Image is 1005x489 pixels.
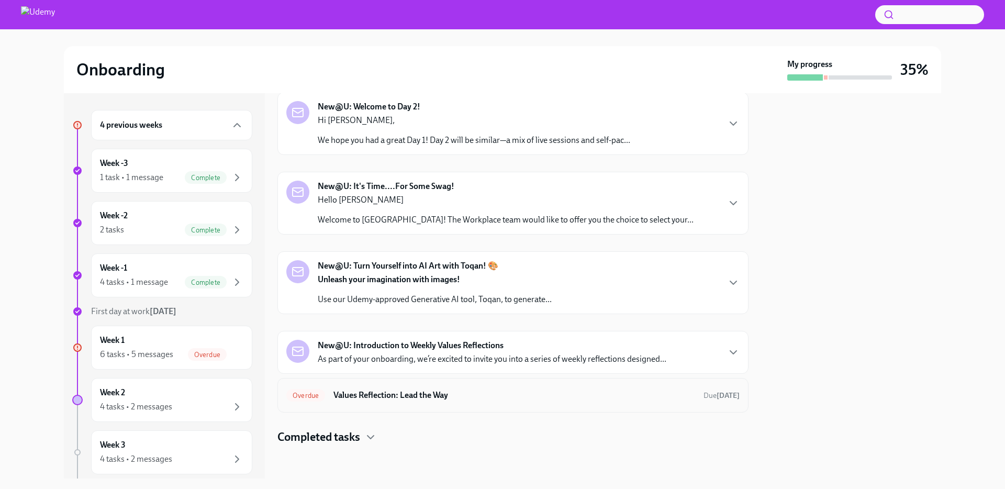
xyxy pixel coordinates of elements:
a: Week -14 tasks • 1 messageComplete [72,253,252,297]
h6: Week -3 [100,158,128,169]
div: 1 task • 1 message [100,172,163,183]
a: Week -31 task • 1 messageComplete [72,149,252,193]
div: 4 previous weeks [91,110,252,140]
a: Week -22 tasksComplete [72,201,252,245]
h6: Week -2 [100,210,128,221]
span: September 29th, 2025 10:00 [703,391,740,401]
div: 4 tasks • 2 messages [100,453,172,465]
p: Hi [PERSON_NAME], [318,115,630,126]
p: We hope you had a great Day 1! Day 2 will be similar—a mix of live sessions and self-pac... [318,135,630,146]
div: 2 tasks [100,224,124,236]
div: 6 tasks • 5 messages [100,349,173,360]
strong: New@U: Introduction to Weekly Values Reflections [318,340,504,351]
span: Overdue [188,351,227,359]
strong: New@U: Turn Yourself into AI Art with Toqan! 🎨 [318,260,498,272]
span: Complete [185,174,227,182]
strong: [DATE] [150,306,176,316]
h6: 4 previous weeks [100,119,162,131]
strong: New@U: It's Time....For Some Swag! [318,181,454,192]
p: Use our Udemy-approved Generative AI tool, Toqan, to generate... [318,294,552,305]
p: As part of your onboarding, we’re excited to invite you into a series of weekly reflections desig... [318,353,666,365]
span: Complete [185,226,227,234]
span: Overdue [286,392,325,399]
span: First day at work [91,306,176,316]
h6: Week 1 [100,335,125,346]
div: 4 tasks • 2 messages [100,401,172,413]
a: Week 16 tasks • 5 messagesOverdue [72,326,252,370]
div: Completed tasks [277,429,749,445]
strong: My progress [787,59,832,70]
h4: Completed tasks [277,429,360,445]
p: Welcome to [GEOGRAPHIC_DATA]! The Workplace team would like to offer you the choice to select you... [318,214,694,226]
h6: Week 3 [100,439,126,451]
a: Week 34 tasks • 2 messages [72,430,252,474]
h3: 35% [900,60,929,79]
a: Week 24 tasks • 2 messages [72,378,252,422]
div: 4 tasks • 1 message [100,276,168,288]
h6: Week -1 [100,262,127,274]
a: OverdueValues Reflection: Lead the WayDue[DATE] [286,387,740,404]
strong: Unleash your imagination with images! [318,274,460,284]
h6: Values Reflection: Lead the Way [333,390,695,401]
h6: Week 2 [100,387,125,398]
p: Hello [PERSON_NAME] [318,194,694,206]
img: Udemy [21,6,55,23]
a: First day at work[DATE] [72,306,252,317]
strong: [DATE] [717,391,740,400]
strong: New@U: Welcome to Day 2! [318,101,420,113]
span: Complete [185,279,227,286]
span: Due [703,391,740,400]
h2: Onboarding [76,59,165,80]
